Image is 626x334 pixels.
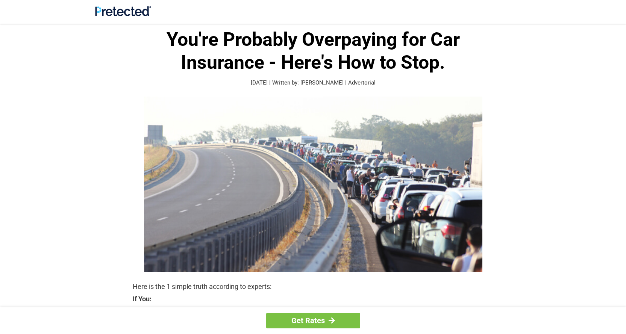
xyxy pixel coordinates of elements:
p: [DATE] | Written by: [PERSON_NAME] | Advertorial [133,79,494,87]
img: Site Logo [95,6,151,16]
strong: Are Currently Insured [139,306,494,317]
h1: You're Probably Overpaying for Car Insurance - Here's How to Stop. [133,28,494,74]
p: Here is the 1 simple truth according to experts: [133,281,494,292]
a: Site Logo [95,11,151,18]
strong: If You: [133,296,494,302]
a: Get Rates [266,313,360,328]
